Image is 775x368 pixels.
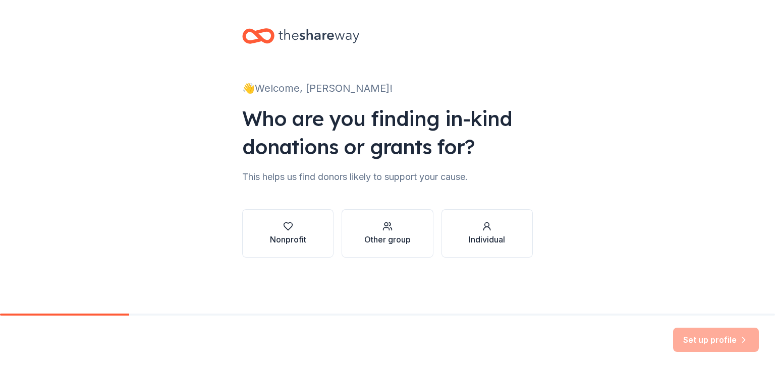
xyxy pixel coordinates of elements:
[242,169,533,185] div: This helps us find donors likely to support your cause.
[364,233,411,246] div: Other group
[270,233,306,246] div: Nonprofit
[242,209,334,258] button: Nonprofit
[342,209,433,258] button: Other group
[242,104,533,161] div: Who are you finding in-kind donations or grants for?
[441,209,533,258] button: Individual
[469,233,505,246] div: Individual
[242,80,533,96] div: 👋 Welcome, [PERSON_NAME]!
